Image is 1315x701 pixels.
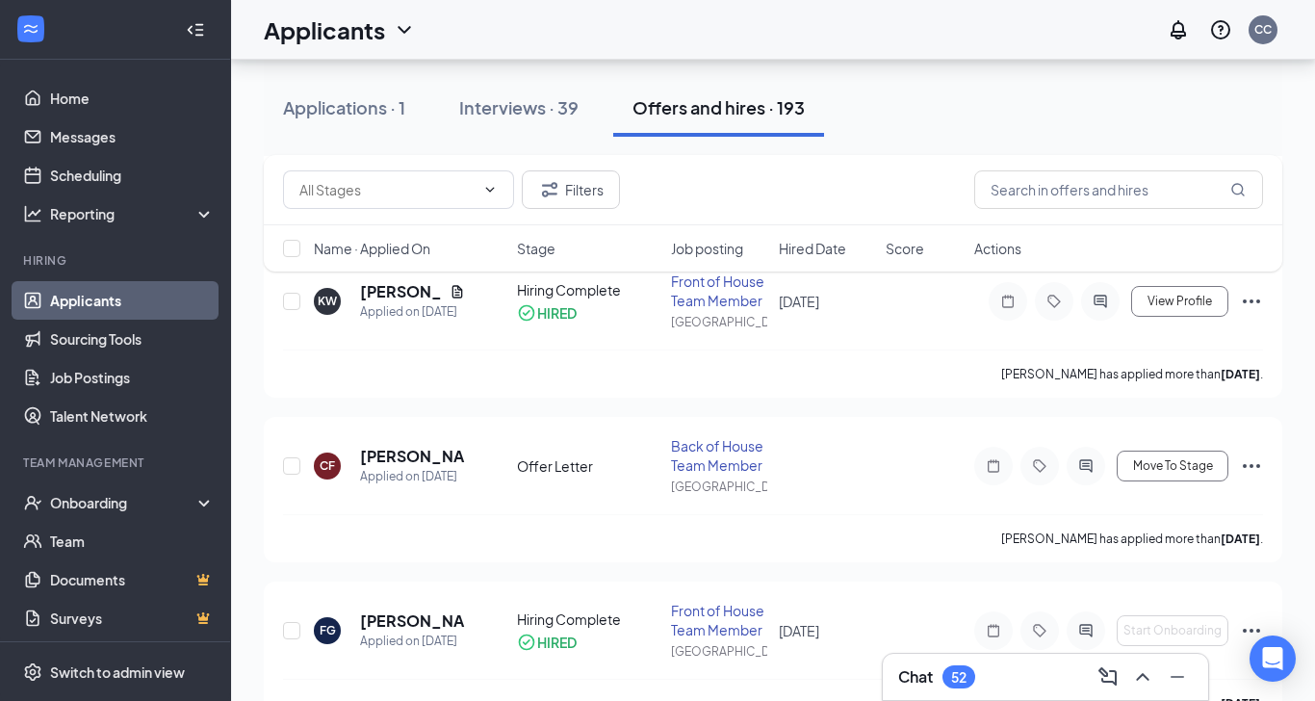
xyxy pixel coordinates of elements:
[50,560,215,599] a: DocumentsCrown
[1043,294,1066,309] svg: Tag
[1221,532,1260,546] b: [DATE]
[1028,458,1051,474] svg: Tag
[23,662,42,682] svg: Settings
[671,643,766,660] div: [GEOGRAPHIC_DATA]
[1117,615,1228,646] button: Start Onboarding
[1240,290,1263,313] svg: Ellipses
[459,95,579,119] div: Interviews · 39
[886,239,924,258] span: Score
[23,454,211,471] div: Team Management
[50,358,215,397] a: Job Postings
[50,204,216,223] div: Reporting
[632,95,805,119] div: Offers and hires · 193
[517,456,660,476] div: Offer Letter
[50,281,215,320] a: Applicants
[671,239,743,258] span: Job posting
[517,633,536,652] svg: CheckmarkCircle
[314,239,430,258] span: Name · Applied On
[21,19,40,39] svg: WorkstreamLogo
[1089,294,1112,309] svg: ActiveChat
[779,239,846,258] span: Hired Date
[482,182,498,197] svg: ChevronDown
[1254,21,1272,38] div: CC
[1117,451,1228,481] button: Move To Stage
[50,397,215,435] a: Talent Network
[50,79,215,117] a: Home
[360,467,465,486] div: Applied on [DATE]
[1221,367,1260,381] b: [DATE]
[537,633,577,652] div: HIRED
[1028,623,1051,638] svg: Tag
[974,170,1263,209] input: Search in offers and hires
[1147,295,1212,308] span: View Profile
[50,320,215,358] a: Sourcing Tools
[320,457,335,474] div: CF
[779,293,819,310] span: [DATE]
[671,479,766,495] div: [GEOGRAPHIC_DATA]
[671,436,766,475] div: Back of House Team Member
[671,601,766,639] div: Front of House Team Member
[393,18,416,41] svg: ChevronDown
[671,272,766,310] div: Front of House Team Member
[522,170,620,209] button: Filter Filters
[996,294,1019,309] svg: Note
[23,493,42,512] svg: UserCheck
[537,303,577,323] div: HIRED
[299,179,475,200] input: All Stages
[1131,665,1154,688] svg: ChevronUp
[974,239,1021,258] span: Actions
[1131,286,1228,317] button: View Profile
[517,610,660,629] div: Hiring Complete
[360,281,442,302] h5: [PERSON_NAME]
[1001,366,1263,382] p: [PERSON_NAME] has applied more than .
[360,446,465,467] h5: [PERSON_NAME]
[23,204,42,223] svg: Analysis
[50,522,215,560] a: Team
[50,493,198,512] div: Onboarding
[517,303,536,323] svg: CheckmarkCircle
[360,302,465,322] div: Applied on [DATE]
[23,252,211,269] div: Hiring
[951,669,967,686] div: 52
[450,284,465,299] svg: Document
[318,293,337,309] div: KW
[517,239,555,258] span: Stage
[50,599,215,637] a: SurveysCrown
[982,623,1005,638] svg: Note
[1230,182,1246,197] svg: MagnifyingGlass
[1209,18,1232,41] svg: QuestionInfo
[1240,619,1263,642] svg: Ellipses
[1162,662,1193,692] button: Minimize
[1096,665,1120,688] svg: ComposeMessage
[538,178,561,201] svg: Filter
[1074,623,1097,638] svg: ActiveChat
[50,117,215,156] a: Messages
[50,662,185,682] div: Switch to admin view
[283,95,405,119] div: Applications · 1
[186,20,205,39] svg: Collapse
[360,632,465,651] div: Applied on [DATE]
[1166,665,1189,688] svg: Minimize
[1093,662,1123,692] button: ComposeMessage
[1133,459,1213,473] span: Move To Stage
[779,622,819,639] span: [DATE]
[50,156,215,195] a: Scheduling
[1123,624,1222,637] span: Start Onboarding
[1167,18,1190,41] svg: Notifications
[898,666,933,688] h3: Chat
[1074,458,1097,474] svg: ActiveChat
[1240,454,1263,478] svg: Ellipses
[320,622,336,638] div: FG
[264,13,385,46] h1: Applicants
[1001,531,1263,547] p: [PERSON_NAME] has applied more than .
[1127,662,1158,692] button: ChevronUp
[1250,636,1296,682] div: Open Intercom Messenger
[671,314,766,330] div: [GEOGRAPHIC_DATA]
[360,610,465,632] h5: [PERSON_NAME]
[982,458,1005,474] svg: Note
